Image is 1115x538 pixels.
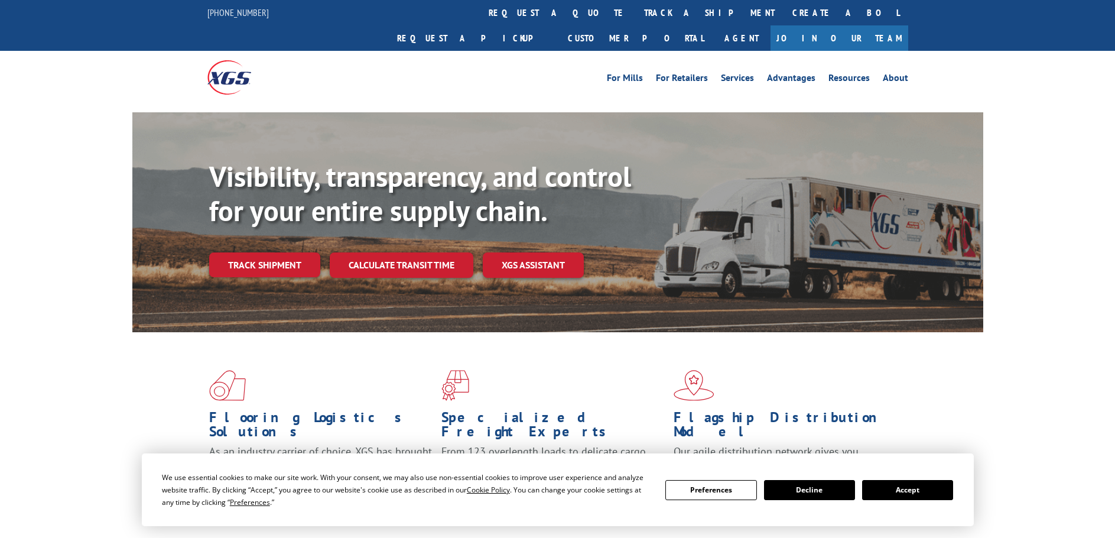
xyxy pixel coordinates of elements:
[656,73,708,86] a: For Retailers
[559,25,713,51] a: Customer Portal
[721,73,754,86] a: Services
[207,7,269,18] a: [PHONE_NUMBER]
[467,485,510,495] span: Cookie Policy
[771,25,908,51] a: Join Our Team
[713,25,771,51] a: Agent
[441,410,665,445] h1: Specialized Freight Experts
[674,370,714,401] img: xgs-icon-flagship-distribution-model-red
[330,252,473,278] a: Calculate transit time
[388,25,559,51] a: Request a pickup
[441,445,665,497] p: From 123 overlength loads to delicate cargo, our experienced staff knows the best way to move you...
[162,471,651,508] div: We use essential cookies to make our site work. With your consent, we may also use non-essential ...
[828,73,870,86] a: Resources
[674,445,891,472] span: Our agile distribution network gives you nationwide inventory management on demand.
[674,410,897,445] h1: Flagship Distribution Model
[209,410,433,445] h1: Flooring Logistics Solutions
[209,158,631,229] b: Visibility, transparency, and control for your entire supply chain.
[767,73,815,86] a: Advantages
[764,480,855,500] button: Decline
[441,370,469,401] img: xgs-icon-focused-on-flooring-red
[665,480,756,500] button: Preferences
[862,480,953,500] button: Accept
[209,445,432,487] span: As an industry carrier of choice, XGS has brought innovation and dedication to flooring logistics...
[230,497,270,507] span: Preferences
[209,252,320,277] a: Track shipment
[142,453,974,526] div: Cookie Consent Prompt
[483,252,584,278] a: XGS ASSISTANT
[883,73,908,86] a: About
[607,73,643,86] a: For Mills
[209,370,246,401] img: xgs-icon-total-supply-chain-intelligence-red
